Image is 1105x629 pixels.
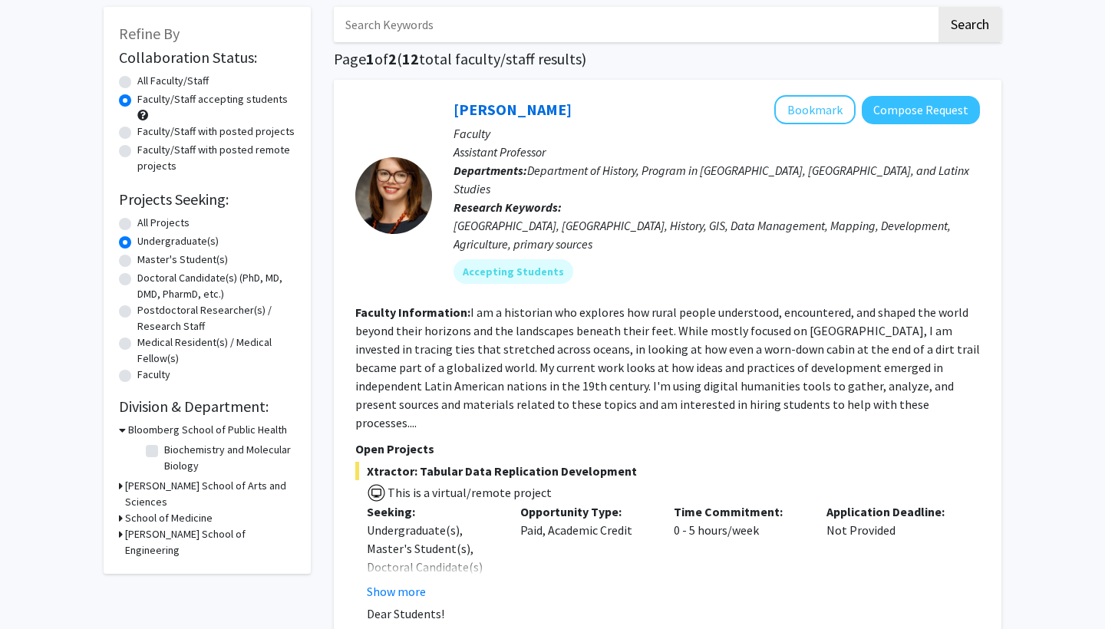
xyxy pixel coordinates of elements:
span: 12 [402,49,419,68]
h3: [PERSON_NAME] School of Engineering [125,526,295,558]
span: 2 [388,49,397,68]
h2: Division & Department: [119,397,295,416]
h3: [PERSON_NAME] School of Arts and Sciences [125,478,295,510]
h1: Page of ( total faculty/staff results) [334,50,1001,68]
div: Not Provided [815,502,968,601]
span: Xtractor: Tabular Data Replication Development [355,462,980,480]
label: Biochemistry and Molecular Biology [164,442,292,474]
div: [GEOGRAPHIC_DATA], [GEOGRAPHIC_DATA], History, GIS, Data Management, Mapping, Development, Agricu... [454,216,980,253]
span: 1 [366,49,374,68]
span: Department of History, Program in [GEOGRAPHIC_DATA], [GEOGRAPHIC_DATA], and Latinx Studies [454,163,969,196]
div: Undergraduate(s), Master's Student(s), Doctoral Candidate(s) (PhD, MD, DMD, PharmD, etc.) [367,521,497,613]
h3: School of Medicine [125,510,213,526]
h2: Projects Seeking: [119,190,295,209]
iframe: Chat [12,560,65,617]
label: All Projects [137,215,190,231]
p: Application Deadline: [826,502,957,521]
span: Dear Students! [367,606,444,621]
label: Faculty/Staff with posted projects [137,123,295,140]
mat-chip: Accepting Students [454,259,573,284]
label: Postdoctoral Researcher(s) / Research Staff [137,302,295,334]
label: Faculty [137,367,170,383]
p: Opportunity Type: [520,502,651,521]
p: Open Projects [355,440,980,458]
h3: Bloomberg School of Public Health [128,422,287,438]
button: Add Casey Lurtz to Bookmarks [774,95,856,124]
label: Master's Student(s) [137,252,228,268]
p: Assistant Professor [454,143,980,161]
div: Paid, Academic Credit [509,502,662,601]
p: Time Commitment: [674,502,804,521]
button: Show more [367,582,426,601]
a: [PERSON_NAME] [454,100,572,119]
b: Research Keywords: [454,199,562,215]
button: Search [938,7,1001,42]
p: Faculty [454,124,980,143]
label: Undergraduate(s) [137,233,219,249]
label: Faculty/Staff accepting students [137,91,288,107]
b: Departments: [454,163,527,178]
input: Search Keywords [334,7,936,42]
span: This is a virtual/remote project [386,485,552,500]
h2: Collaboration Status: [119,48,295,67]
button: Compose Request to Casey Lurtz [862,96,980,124]
p: Seeking: [367,502,497,521]
div: 0 - 5 hours/week [662,502,816,601]
label: Medical Resident(s) / Medical Fellow(s) [137,334,295,367]
fg-read-more: I am a historian who explores how rural people understood, encountered, and shaped the world beyo... [355,305,980,430]
label: Faculty/Staff with posted remote projects [137,142,295,174]
label: Doctoral Candidate(s) (PhD, MD, DMD, PharmD, etc.) [137,270,295,302]
span: Refine By [119,24,180,43]
label: All Faculty/Staff [137,73,209,89]
b: Faculty Information: [355,305,470,320]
